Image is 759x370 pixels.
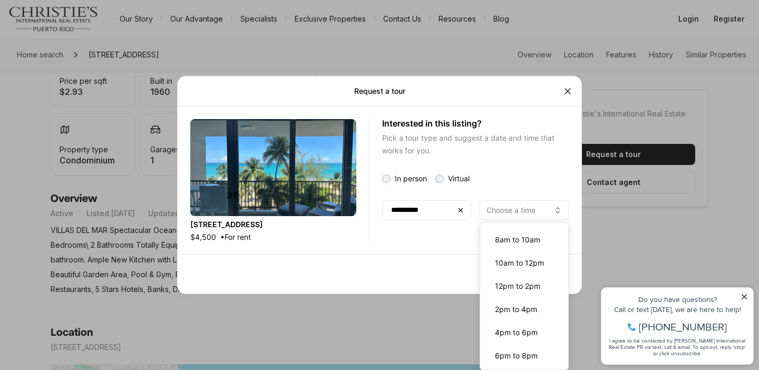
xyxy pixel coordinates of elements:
[190,220,356,229] p: [STREET_ADDRESS]
[382,119,569,128] p: Interested in this listing?
[382,132,569,157] p: Pick a tour type and suggest a date and time that works for you.
[220,233,251,241] p: • For rent
[495,352,553,360] p: 6pm to 8pm
[11,34,152,41] div: Call or text [DATE], we are here to help!
[395,174,427,183] label: In person
[382,174,569,183] div: Tour type selection
[495,236,553,244] p: 8am to 10am
[495,305,553,314] p: 2pm to 4pm
[495,328,553,337] p: 4pm to 6pm
[190,233,216,241] p: $4,500
[486,206,536,215] p: Choose a time
[354,87,405,95] p: Request a tour
[13,65,150,85] span: I agree to be contacted by [PERSON_NAME] International Real Estate PR via text, call & email. To ...
[495,259,553,267] p: 10am to 12pm
[43,50,131,60] span: [PHONE_NUMBER]
[11,24,152,31] div: Do you have questions?
[557,81,578,102] button: Close
[448,174,470,183] label: Virtual
[495,282,553,290] p: 12pm to 2pm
